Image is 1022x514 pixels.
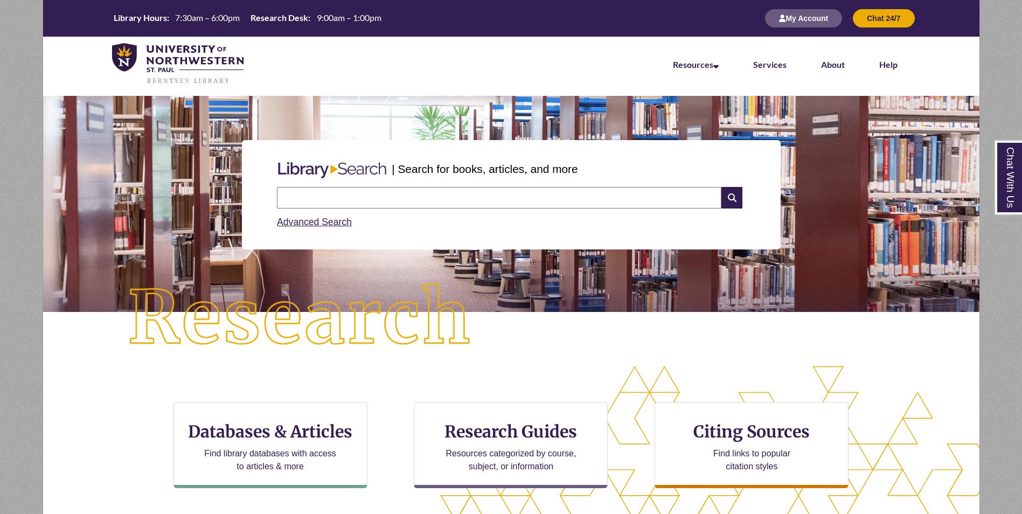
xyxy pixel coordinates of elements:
table: Hours Today [109,12,386,24]
h3: Databases & Articles [183,421,358,442]
a: My Account [765,13,842,23]
img: Research [89,245,511,392]
p: Find library databases with access to articles & more [200,447,340,473]
img: UNWSP Library Logo [112,43,244,85]
button: My Account [765,9,842,27]
button: Chat 24/7 [853,9,914,27]
p: Resources categorized by course, subject, or information [441,447,581,473]
a: Hours Today [109,12,386,25]
a: Help [879,59,898,70]
a: Research Guides Resources categorized by course, subject, or information [414,402,608,488]
p: Find links to popular citation styles [699,447,804,473]
a: Chat 24/7 [853,13,914,23]
th: Library Hours: [109,12,171,24]
h3: Research Guides [423,421,599,442]
span: 9:00am – 1:00pm [317,12,381,23]
a: Resources [673,59,719,70]
th: Research Desk: [246,12,312,24]
img: Libary Search [273,158,392,183]
h3: Citing Sources [686,421,818,442]
a: About [821,59,845,70]
a: Databases & Articles Find library databases with access to articles & more [173,402,367,488]
a: Advanced Search [277,217,352,227]
a: Citing Sources Find links to popular citation styles [655,402,849,488]
p: | Search for books, articles, and more [392,161,578,177]
i: Search [721,187,742,209]
span: 7:30am – 6:00pm [175,12,240,23]
a: Services [753,59,787,70]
